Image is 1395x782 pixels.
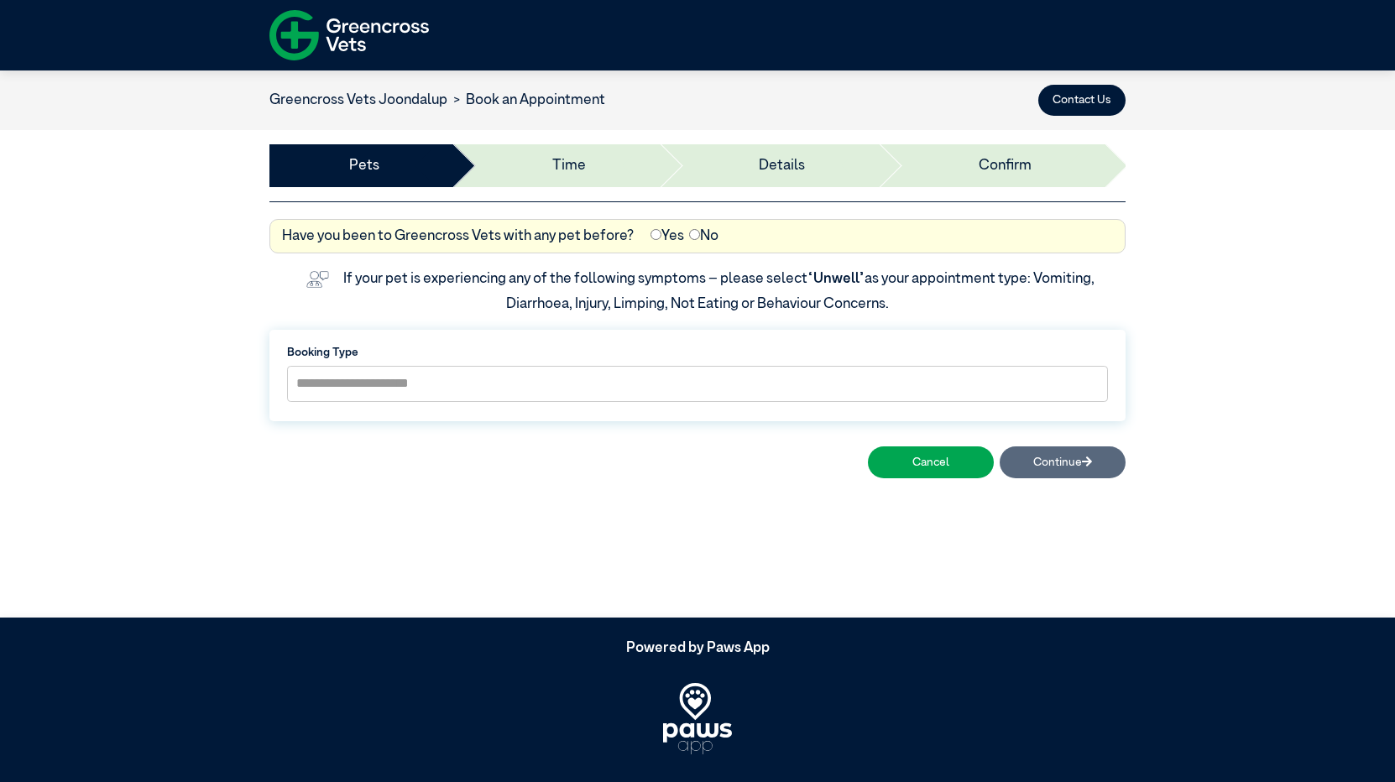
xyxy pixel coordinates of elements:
[269,640,1126,657] h5: Powered by Paws App
[663,683,732,754] img: PawsApp
[447,90,605,112] li: Book an Appointment
[650,229,661,240] input: Yes
[269,93,447,107] a: Greencross Vets Joondalup
[868,446,994,477] button: Cancel
[287,344,1108,361] label: Booking Type
[1038,85,1126,116] button: Contact Us
[349,155,379,177] a: Pets
[300,265,335,294] img: vet
[269,4,429,66] img: f-logo
[807,272,865,286] span: “Unwell”
[650,226,684,248] label: Yes
[343,272,1097,311] label: If your pet is experiencing any of the following symptoms – please select as your appointment typ...
[269,90,605,112] nav: breadcrumb
[689,226,718,248] label: No
[689,229,700,240] input: No
[282,226,634,248] label: Have you been to Greencross Vets with any pet before?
